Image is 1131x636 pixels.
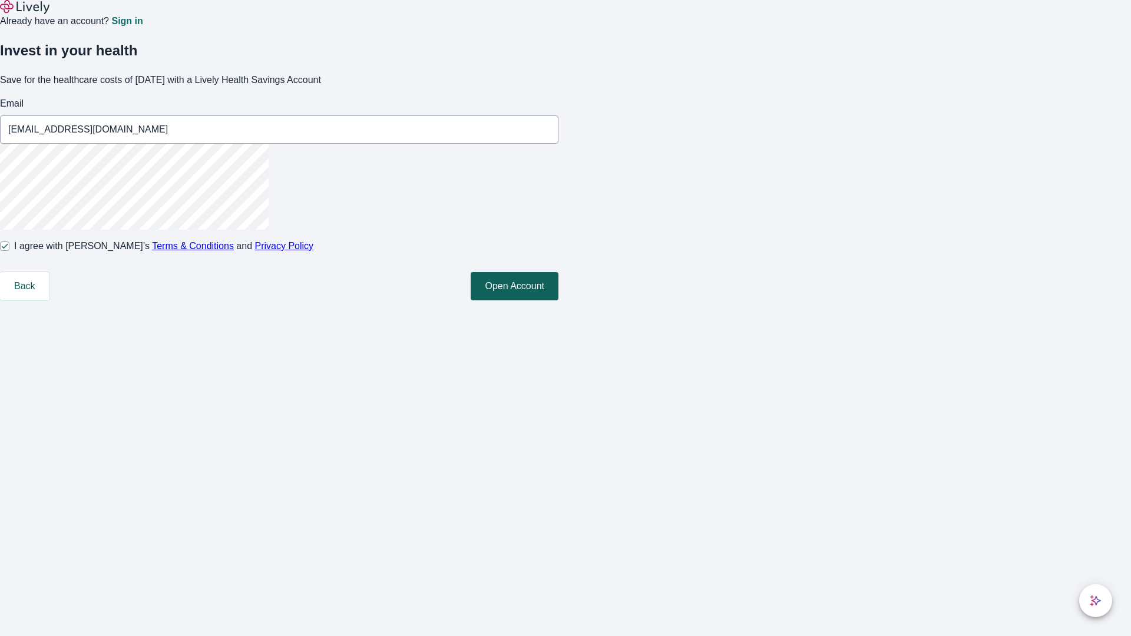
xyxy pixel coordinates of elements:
span: I agree with [PERSON_NAME]’s and [14,239,313,253]
a: Terms & Conditions [152,241,234,251]
a: Sign in [111,16,143,26]
button: chat [1079,584,1112,617]
button: Open Account [471,272,558,300]
a: Privacy Policy [255,241,314,251]
svg: Lively AI Assistant [1090,595,1102,607]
